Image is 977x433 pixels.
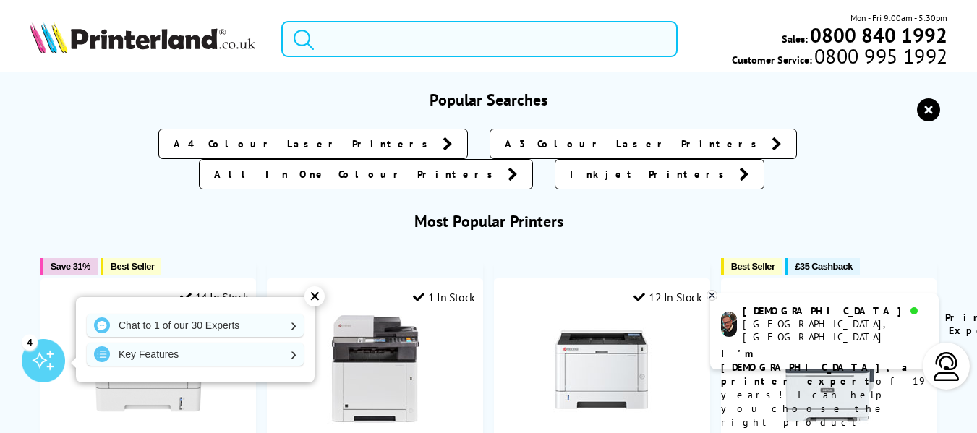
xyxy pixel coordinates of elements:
[158,129,468,159] a: A4 Colour Laser Printers
[174,137,435,151] span: A4 Colour Laser Printers
[199,159,533,189] a: All In One Colour Printers
[304,286,325,306] div: ✕
[94,412,202,426] a: Xerox B230
[321,315,430,424] img: Kyocera ECOSYS M5526cdw
[547,412,656,426] a: Kyocera ECOSYS PA4000x
[795,261,852,272] span: £35 Cashback
[505,137,764,151] span: A3 Colour Laser Printers
[570,167,732,181] span: Inkjet Printers
[731,261,775,272] span: Best Seller
[490,129,797,159] a: A3 Colour Laser Printers
[782,32,808,46] span: Sales:
[111,261,155,272] span: Best Seller
[214,167,500,181] span: All In One Colour Printers
[861,290,929,304] div: 15 In Stock
[808,28,947,42] a: 0800 840 1992
[932,352,961,381] img: user-headset-light.svg
[721,347,928,429] p: of 19 years! I can help you choose the right product
[732,49,947,67] span: Customer Service:
[281,21,678,57] input: Search product or brand
[22,334,38,350] div: 4
[721,347,912,387] b: I'm [DEMOGRAPHIC_DATA], a printer expert
[555,159,764,189] a: Inkjet Printers
[30,211,948,231] h3: Most Popular Printers
[30,90,948,110] h3: Popular Searches
[87,343,304,366] a: Key Features
[743,317,927,343] div: [GEOGRAPHIC_DATA], [GEOGRAPHIC_DATA]
[30,22,255,53] img: Printerland Logo
[321,412,430,426] a: Kyocera ECOSYS M5526cdw
[547,315,656,424] img: Kyocera ECOSYS PA4000x
[633,290,701,304] div: 12 In Stock
[30,22,264,56] a: Printerland Logo
[812,49,947,63] span: 0800 995 1992
[810,22,947,48] b: 0800 840 1992
[743,304,927,317] div: [DEMOGRAPHIC_DATA]
[721,258,782,275] button: Best Seller
[785,258,859,275] button: £35 Cashback
[101,258,162,275] button: Best Seller
[413,290,475,304] div: 1 In Stock
[87,314,304,337] a: Chat to 1 of our 30 Experts
[850,11,947,25] span: Mon - Fri 9:00am - 5:30pm
[40,258,98,275] button: Save 31%
[721,312,737,337] img: chris-livechat.png
[51,261,90,272] span: Save 31%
